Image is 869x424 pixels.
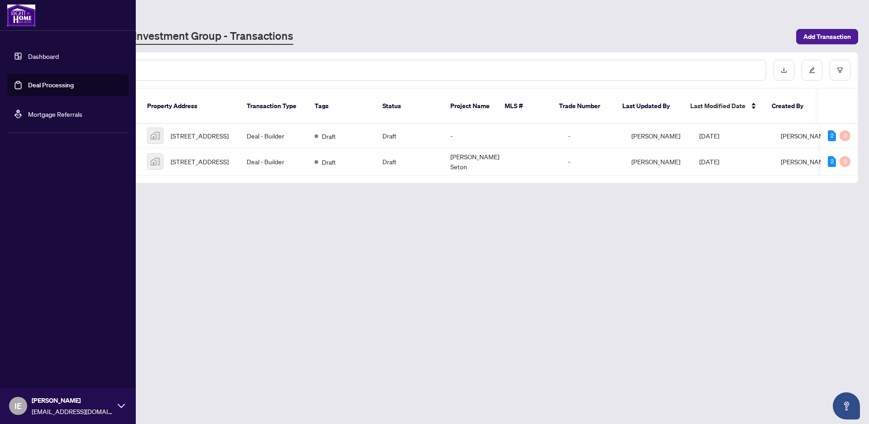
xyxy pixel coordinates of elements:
span: filter [837,67,843,73]
a: Mortgage Referrals [28,110,82,118]
span: download [781,67,787,73]
th: Last Modified Date [683,89,764,124]
span: [STREET_ADDRESS] [171,131,229,141]
img: thumbnail-img [148,128,163,143]
div: 0 [840,156,850,167]
div: 0 [840,130,850,141]
a: Deal Processing [28,81,74,89]
span: [DATE] [699,157,719,166]
td: Draft [375,124,443,148]
button: Add Transaction [796,29,858,44]
td: Draft [375,148,443,176]
a: Dashboard [28,52,59,60]
button: download [774,60,794,81]
span: Last Modified Date [690,101,745,111]
span: IE [14,400,22,412]
span: edit [809,67,815,73]
button: Open asap [833,392,860,419]
td: - [561,148,624,176]
span: [STREET_ADDRESS] [171,157,229,167]
span: [PERSON_NAME] [32,395,113,405]
span: [EMAIL_ADDRESS][DOMAIN_NAME] [32,406,113,416]
img: logo [7,5,35,26]
span: [PERSON_NAME] [781,132,830,140]
td: Deal - Builder [239,148,307,176]
div: 2 [828,130,836,141]
img: thumbnail-img [148,154,163,169]
th: Property Address [140,89,239,124]
td: [PERSON_NAME] Seton [443,148,506,176]
span: Draft [322,131,336,141]
span: Draft [322,157,336,167]
th: Tags [307,89,375,124]
th: Transaction Type [239,89,307,124]
td: - [561,124,624,148]
th: Project Name [443,89,497,124]
th: MLS # [497,89,552,124]
th: Status [375,89,443,124]
th: Created By [764,89,819,124]
button: edit [802,60,822,81]
span: [DATE] [699,132,719,140]
td: Deal - Builder [239,124,307,148]
td: [PERSON_NAME] [624,124,692,148]
td: [PERSON_NAME] [624,148,692,176]
th: Last Updated By [615,89,683,124]
div: 2 [828,156,836,167]
td: - [443,124,506,148]
span: [PERSON_NAME] [781,157,830,166]
a: [PERSON_NAME] Investment Group - Transactions [47,29,293,45]
span: Add Transaction [803,29,851,44]
button: filter [830,60,850,81]
th: Trade Number [552,89,615,124]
